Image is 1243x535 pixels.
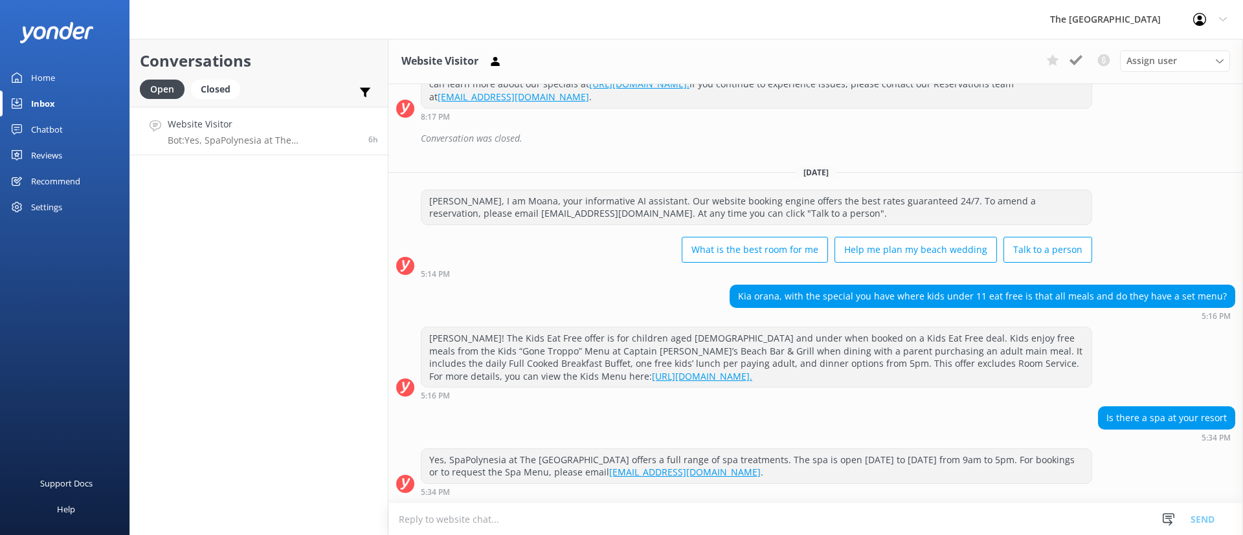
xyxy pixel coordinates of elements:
[1202,312,1231,320] strong: 5:16 PM
[589,78,689,90] a: [URL][DOMAIN_NAME].
[1003,237,1092,263] button: Talk to a person
[168,135,359,146] p: Bot: Yes, SpaPolynesia at The [GEOGRAPHIC_DATA] offers a full range of spa treatments. The spa is...
[1126,54,1177,68] span: Assign user
[168,117,359,131] h4: Website Visitor
[438,91,589,103] a: [EMAIL_ADDRESS][DOMAIN_NAME]
[19,22,94,43] img: yonder-white-logo.png
[1120,50,1230,71] div: Assign User
[730,311,1235,320] div: Sep 22 2025 05:16pm (UTC -10:00) Pacific/Honolulu
[421,127,1235,149] div: Conversation was closed.
[730,285,1235,307] div: Kia orana, with the special you have where kids under 11 eat free is that all meals and do they h...
[368,134,378,145] span: Sep 22 2025 05:34pm (UTC -10:00) Pacific/Honolulu
[682,237,828,263] button: What is the best room for me
[57,496,75,522] div: Help
[421,449,1092,483] div: Yes, SpaPolynesia at The [GEOGRAPHIC_DATA] offers a full range of spa treatments. The spa is open...
[191,80,240,99] div: Closed
[191,82,247,96] a: Closed
[31,116,63,142] div: Chatbot
[1202,434,1231,442] strong: 5:34 PM
[140,82,191,96] a: Open
[140,49,378,73] h2: Conversations
[834,237,997,263] button: Help me plan my beach wedding
[421,113,450,121] strong: 8:17 PM
[31,194,62,220] div: Settings
[421,269,1092,278] div: Sep 22 2025 05:14pm (UTC -10:00) Pacific/Honolulu
[401,53,478,70] h3: Website Visitor
[421,488,450,496] strong: 5:34 PM
[31,142,62,168] div: Reviews
[421,270,450,278] strong: 5:14 PM
[31,168,80,194] div: Recommend
[1099,407,1235,429] div: Is there a spa at your resort
[31,65,55,91] div: Home
[421,487,1092,496] div: Sep 22 2025 05:34pm (UTC -10:00) Pacific/Honolulu
[140,80,185,99] div: Open
[130,107,388,155] a: Website VisitorBot:Yes, SpaPolynesia at The [GEOGRAPHIC_DATA] offers a full range of spa treatmen...
[796,167,836,178] span: [DATE]
[421,392,450,400] strong: 5:16 PM
[31,91,55,116] div: Inbox
[1098,433,1235,442] div: Sep 22 2025 05:34pm (UTC -10:00) Pacific/Honolulu
[421,61,1092,108] div: [PERSON_NAME]! To take advantage of our exclusive offers, including the 30% discount, please ensu...
[421,112,1092,121] div: Sep 19 2025 08:17pm (UTC -10:00) Pacific/Honolulu
[396,127,1235,149] div: 2025-09-20T09:25:28.579
[421,327,1092,387] div: [PERSON_NAME]! The Kids Eat Free offer is for children aged [DEMOGRAPHIC_DATA] and under when boo...
[421,391,1092,400] div: Sep 22 2025 05:16pm (UTC -10:00) Pacific/Honolulu
[652,370,752,382] a: [URL][DOMAIN_NAME].
[609,466,761,478] a: [EMAIL_ADDRESS][DOMAIN_NAME]
[421,190,1092,224] div: [PERSON_NAME], I am Moana, your informative AI assistant. Our website booking engine offers the b...
[40,470,93,496] div: Support Docs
